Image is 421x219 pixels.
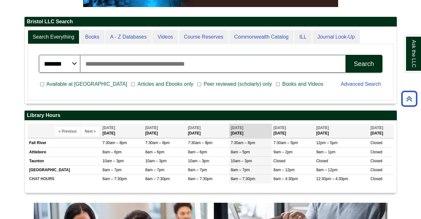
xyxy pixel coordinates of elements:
a: Search Everything [28,30,80,44]
span: Books and Videos [280,80,326,88]
span: Available at [GEOGRAPHIC_DATA] [44,80,130,88]
span: 12:30pm – 4:30pm [316,177,348,181]
span: 12pm – 5pm [316,141,338,145]
button: Search [345,55,382,73]
span: 8am – 12pm [316,168,338,172]
input: Articles and Ebooks only [131,82,135,87]
input: Available at [GEOGRAPHIC_DATA] [40,82,44,87]
span: 8am – 12pm [273,168,295,172]
a: Videos [152,30,178,44]
a: Back to Top [399,94,419,103]
th: [DATE] [144,124,186,138]
span: 9am – 2pm [273,150,293,154]
th: [DATE] [272,124,315,138]
span: 8am – 7:30pm [103,177,127,181]
span: Articles and Ebooks only [135,80,196,88]
th: [DATE] [101,124,144,138]
span: 8am – 7pm [103,168,122,172]
span: 8am – 5pm [231,150,250,154]
span: Closed [370,159,382,163]
span: 8am – 6pm [188,150,207,154]
span: [DATE] [188,126,201,130]
span: [DATE] [273,126,286,130]
span: Closed [370,177,382,181]
a: Books [80,30,104,44]
span: 8am – 7pm [145,168,164,172]
span: 10am – 3pm [231,159,252,163]
th: [DATE] [315,124,369,138]
span: Closed [316,159,328,163]
span: Closed [370,141,382,145]
th: [DATE] [229,124,272,138]
td: Taunton [28,157,101,165]
a: Commonwealth Catalog [229,30,294,44]
a: A - Z Databases [105,30,152,44]
span: 7:30am – 8pm [231,141,255,145]
span: 10am – 3pm [188,159,209,163]
span: 10am – 3pm [145,159,167,163]
span: [DATE] [316,126,329,130]
td: [GEOGRAPHIC_DATA] [28,165,101,174]
span: [DATE] [103,126,115,130]
span: 8am – 7pm [231,168,250,172]
button: Next » [81,127,99,136]
span: 8am – 7:30pm [188,177,213,181]
button: « Previous [55,127,80,136]
h2: Bristol LLC Search [25,17,397,27]
span: [DATE] [145,126,158,130]
span: [DATE] [231,126,243,130]
td: Attleboro [28,148,101,157]
input: Peer reviewed (scholarly) only [197,82,201,87]
span: Closed [273,159,285,163]
th: [DATE] [186,124,229,138]
span: 10am – 3pm [103,159,124,163]
a: Advanced Search [341,81,381,87]
th: [DATE] [369,124,393,138]
span: 7:30am – 8pm [188,141,213,145]
input: Books and Videos [276,82,280,87]
span: 8am – 7pm [188,168,207,172]
span: 8am – 4:30pm [273,177,298,181]
h2: Library Hours [25,111,397,120]
span: 8am – 7:30pm [145,177,170,181]
span: [DATE] [370,126,383,130]
span: Closed [370,168,382,172]
a: Course Reserves [179,30,229,44]
span: 7:30am – 8pm [103,141,127,145]
span: 7:30am – 5pm [273,141,298,145]
td: CHAT HOURS [28,174,101,183]
a: Journal Look-Up [312,30,360,44]
span: 9am – 1pm [316,150,335,154]
span: 8am – 6pm [103,150,122,154]
span: Closed [370,150,382,154]
span: Peer reviewed (scholarly) only [201,80,274,88]
a: ILL [294,30,311,44]
span: 8am – 7:30pm [231,177,255,181]
span: 8am – 6pm [145,150,164,154]
td: Fall River [28,139,101,148]
div: Search [354,60,374,68]
span: 7:30am – 8pm [145,141,170,145]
